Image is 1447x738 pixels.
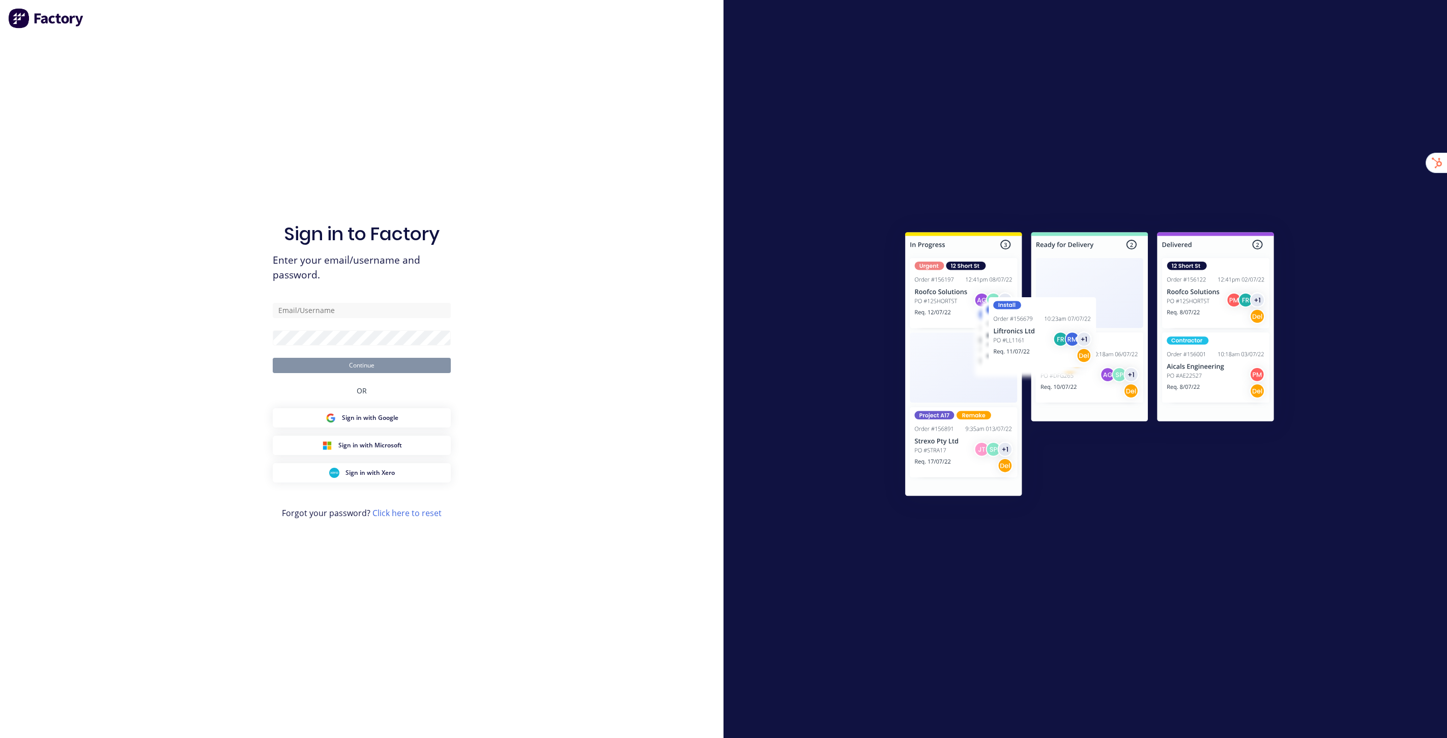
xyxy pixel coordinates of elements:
[342,413,398,422] span: Sign in with Google
[329,468,339,478] img: Xero Sign in
[273,303,451,318] input: Email/Username
[273,253,451,282] span: Enter your email/username and password.
[273,408,451,428] button: Google Sign inSign in with Google
[883,212,1296,520] img: Sign in
[8,8,84,29] img: Factory
[338,441,402,450] span: Sign in with Microsoft
[273,358,451,373] button: Continue
[282,507,442,519] span: Forgot your password?
[273,463,451,482] button: Xero Sign inSign in with Xero
[345,468,395,477] span: Sign in with Xero
[322,440,332,450] img: Microsoft Sign in
[372,507,442,519] a: Click here to reset
[357,373,367,408] div: OR
[273,436,451,455] button: Microsoft Sign inSign in with Microsoft
[284,223,440,245] h1: Sign in to Factory
[326,413,336,423] img: Google Sign in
